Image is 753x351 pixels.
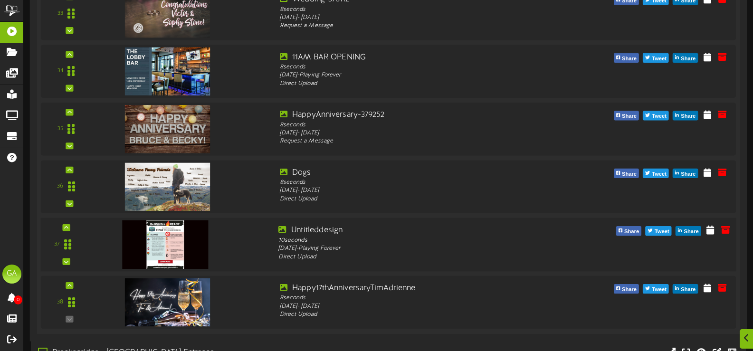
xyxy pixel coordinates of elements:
[650,111,668,122] span: Tweet
[682,227,700,237] span: Share
[280,129,555,137] div: [DATE] - [DATE]
[280,187,555,195] div: [DATE] - [DATE]
[124,47,210,95] img: 8f74fde0-8b1e-495c-aa1a-0c17759ed9cc.jpg
[614,53,639,63] button: Share
[673,53,698,63] button: Share
[278,225,556,236] div: Untitleddesign
[620,169,639,180] span: Share
[280,22,555,30] div: Request a Message
[280,5,555,13] div: 8 seconds
[278,236,556,245] div: 10 seconds
[280,168,555,179] div: Dogs
[57,67,63,75] div: 34
[646,226,672,236] button: Tweet
[679,54,697,64] span: Share
[676,226,701,236] button: Share
[278,245,556,253] div: [DATE] - Playing Forever
[124,162,210,210] img: d87136ac-b491-439a-a7a9-759a79dd23d6.png
[280,311,555,319] div: Direct Upload
[14,295,22,304] span: 0
[643,284,669,294] button: Tweet
[679,285,697,295] span: Share
[280,121,555,129] div: 8 seconds
[124,278,210,326] img: 7129d769-0d58-40e0-89f9-bffa761e62ff.png
[643,169,669,178] button: Tweet
[673,169,698,178] button: Share
[614,284,639,294] button: Share
[280,137,555,145] div: Request a Message
[650,285,668,295] span: Tweet
[280,52,555,63] div: 11AM BAR OPENING
[2,265,21,284] div: GA
[620,111,639,122] span: Share
[278,253,556,261] div: Direct Upload
[122,220,209,269] img: e7b6091b-ace5-43cf-b740-6a75db25495e.jpg
[54,240,60,249] div: 37
[653,227,671,237] span: Tweet
[280,302,555,310] div: [DATE] - [DATE]
[280,110,555,121] div: HappyAnniversary-379252
[614,111,639,120] button: Share
[57,9,63,18] div: 33
[673,284,698,294] button: Share
[620,54,639,64] span: Share
[650,54,668,64] span: Tweet
[57,125,63,133] div: 35
[57,182,63,190] div: 36
[280,63,555,71] div: 8 seconds
[280,71,555,79] div: [DATE] - Playing Forever
[280,13,555,21] div: [DATE] - [DATE]
[643,111,669,120] button: Tweet
[280,283,555,294] div: Happy17thAnniversaryTimAdrienne
[673,111,698,120] button: Share
[650,169,668,180] span: Tweet
[124,105,210,153] img: a4730efa-1832-48a5-b119-edd42a37b3fb.jpg
[614,169,639,178] button: Share
[280,179,555,187] div: 8 seconds
[616,226,641,236] button: Share
[643,53,669,63] button: Tweet
[679,169,697,180] span: Share
[57,298,63,306] div: 38
[280,79,555,87] div: Direct Upload
[679,111,697,122] span: Share
[622,227,641,237] span: Share
[280,195,555,203] div: Direct Upload
[620,285,639,295] span: Share
[280,294,555,302] div: 8 seconds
